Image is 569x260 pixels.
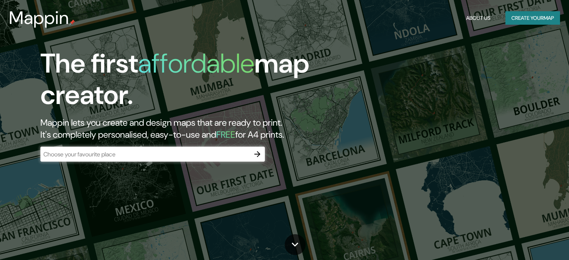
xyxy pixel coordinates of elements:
h3: Mappin [9,7,69,28]
img: mappin-pin [69,19,75,25]
button: Create yourmap [505,11,560,25]
h1: affordable [138,46,254,81]
h1: The first map creator. [40,48,325,117]
h5: FREE [216,129,235,140]
button: About Us [463,11,493,25]
iframe: Help widget launcher [502,231,561,252]
h2: Mappin lets you create and design maps that are ready to print. It's completely personalised, eas... [40,117,325,141]
input: Choose your favourite place [40,150,250,159]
